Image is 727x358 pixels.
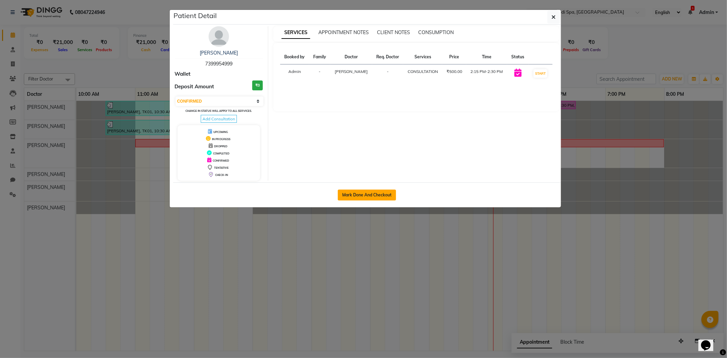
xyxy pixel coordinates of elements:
span: TENTATIVE [214,166,229,169]
button: Mark Done And Checkout [338,190,396,200]
td: - [372,64,404,83]
span: CONSUMPTION [418,29,454,35]
img: avatar [209,26,229,47]
button: START [533,69,547,78]
a: [PERSON_NAME] [200,50,238,56]
div: ₹500.00 [446,69,462,75]
span: Deposit Amount [175,83,214,91]
th: Family [309,50,331,64]
th: Price [442,50,466,64]
th: Req. Doctor [372,50,404,64]
span: SERVICES [282,27,310,39]
span: [PERSON_NAME] [335,69,368,74]
div: CONSULTATION [407,69,438,75]
td: 2:15 PM-2:30 PM [466,64,507,83]
span: CHECK-IN [215,173,228,177]
h5: Patient Detail [174,11,217,21]
span: CLIENT NOTES [377,29,410,35]
span: UPCOMING [213,130,228,134]
span: DROPPED [214,145,227,148]
span: COMPLETED [213,152,229,155]
span: CONFIRMED [213,159,229,162]
th: Services [403,50,442,64]
th: Booked by [280,50,309,64]
span: APPOINTMENT NOTES [318,29,369,35]
td: Admin [280,64,309,83]
span: 7399954999 [205,61,232,67]
th: Time [466,50,507,64]
span: IN PROGRESS [212,137,230,141]
iframe: chat widget [698,331,720,351]
th: Status [507,50,529,64]
h3: ₹0 [252,80,263,90]
td: - [309,64,331,83]
span: Add Consultation [201,115,237,123]
th: Doctor [330,50,372,64]
span: Wallet [175,70,191,78]
small: Change in status will apply to all services. [185,109,252,113]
